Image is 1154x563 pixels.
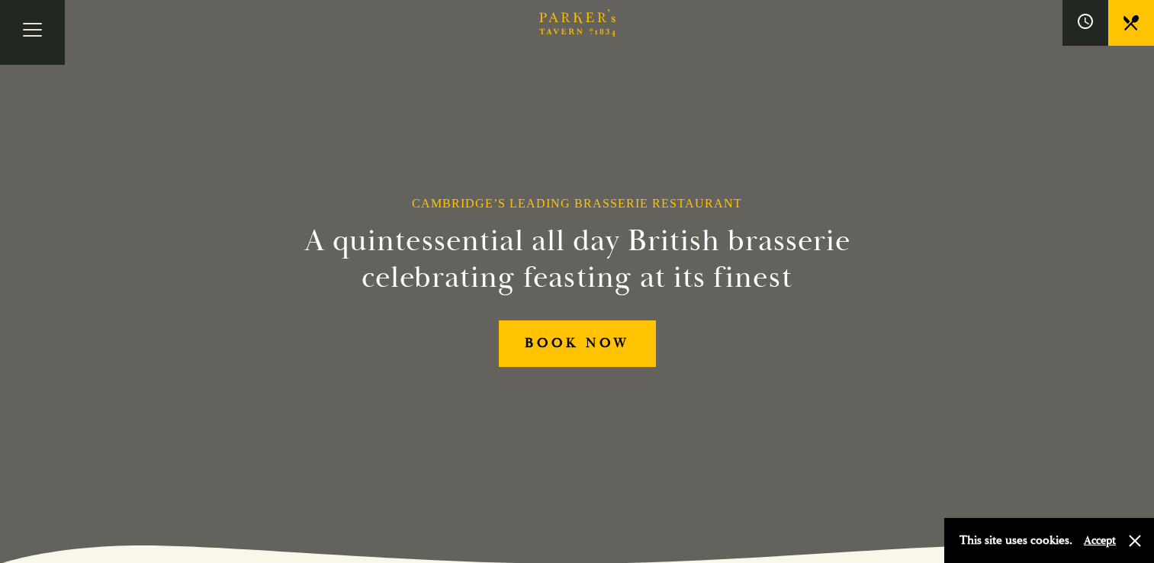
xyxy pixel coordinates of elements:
a: BOOK NOW [499,320,656,367]
button: Close and accept [1127,533,1143,549]
h2: A quintessential all day British brasserie celebrating feasting at its finest [230,223,925,296]
button: Accept [1084,533,1116,548]
p: This site uses cookies. [960,529,1072,552]
h1: Cambridge’s Leading Brasserie Restaurant [412,196,742,211]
